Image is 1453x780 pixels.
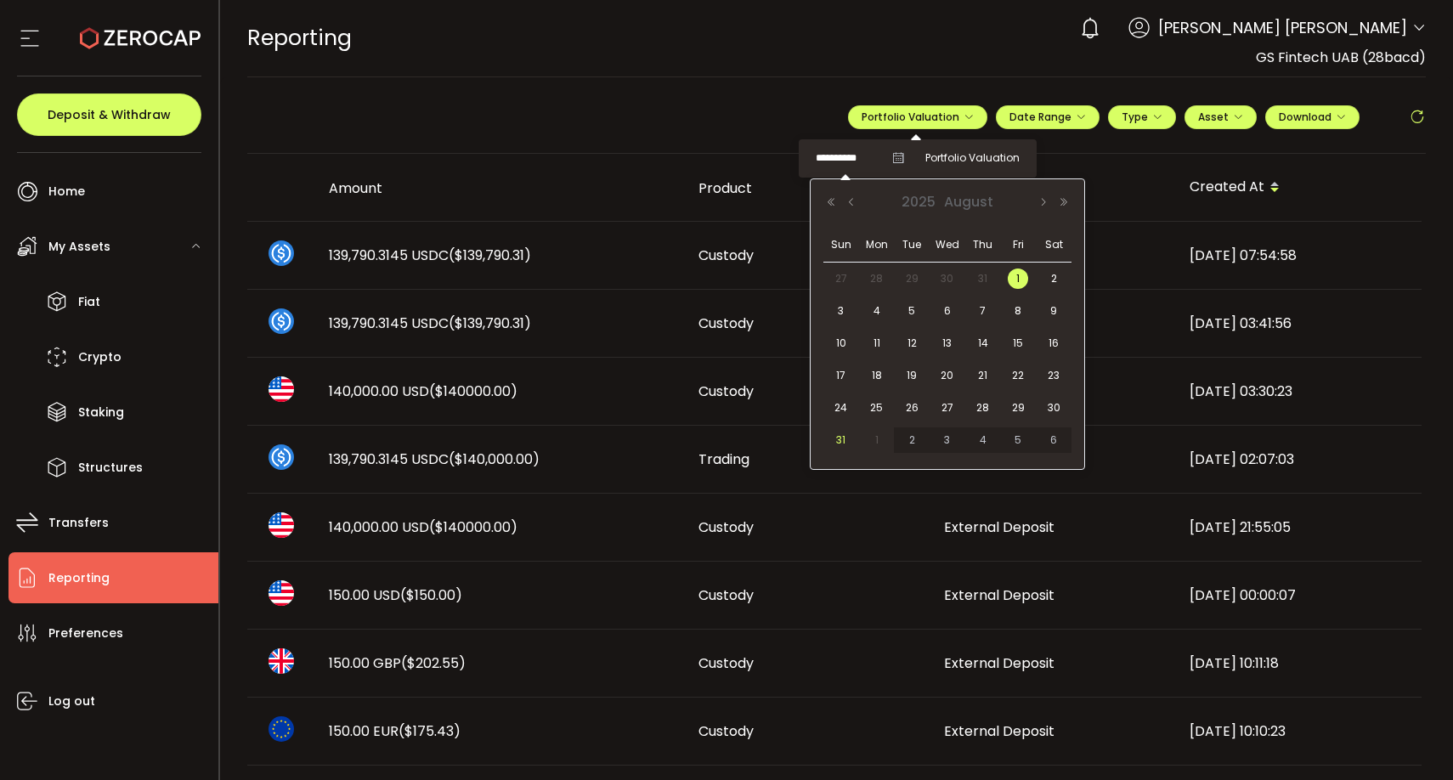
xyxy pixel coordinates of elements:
[1008,365,1028,386] span: 22
[1043,430,1064,450] span: 6
[1198,110,1229,124] span: Asset
[1043,301,1064,321] span: 9
[1009,110,1086,124] span: Date Range
[823,228,859,263] th: Sun
[1008,398,1028,418] span: 29
[867,268,887,289] span: 28
[329,653,466,673] span: 150.00 GBP
[902,398,922,418] span: 26
[269,512,294,538] img: usd_portfolio.svg
[973,430,993,450] span: 4
[78,290,100,314] span: Fiat
[1176,585,1422,605] div: [DATE] 00:00:07
[1036,228,1071,263] th: Sat
[937,268,958,289] span: 30
[315,178,685,198] div: Amount
[698,382,754,401] span: Custody
[867,365,887,386] span: 18
[867,398,887,418] span: 25
[698,449,749,469] span: Trading
[48,566,110,591] span: Reporting
[399,721,461,741] span: ($175.43)
[848,105,987,129] button: Portfolio Valuation
[1108,105,1176,129] button: Type
[1176,449,1422,469] div: [DATE] 02:07:03
[429,517,517,537] span: ($140000.00)
[1043,365,1064,386] span: 23
[78,345,122,370] span: Crypto
[48,235,110,259] span: My Assets
[902,268,922,289] span: 29
[329,382,517,401] span: 140,000.00 USD
[944,653,1054,673] span: External Deposit
[78,455,143,480] span: Structures
[930,228,965,263] th: Wed
[1043,398,1064,418] span: 30
[269,648,294,674] img: gbp_portfolio.svg
[269,580,294,606] img: usd_portfolio.svg
[48,179,85,204] span: Home
[894,228,930,263] th: Tue
[269,376,294,402] img: usd_portfolio.svg
[867,301,887,321] span: 4
[937,430,958,450] span: 3
[831,301,851,321] span: 3
[902,301,922,321] span: 5
[1184,105,1257,129] button: Asset
[1008,301,1028,321] span: 8
[1043,268,1064,289] span: 2
[1265,105,1360,129] button: Download
[1001,228,1037,263] th: Fri
[831,333,851,353] span: 10
[329,449,540,469] span: 139,790.3145 USDC
[1033,196,1054,208] button: Next Month
[1158,16,1407,39] span: [PERSON_NAME] [PERSON_NAME]
[937,365,958,386] span: 20
[1122,110,1162,124] span: Type
[902,365,922,386] span: 19
[1054,196,1074,208] button: Next Year
[685,178,930,198] div: Product
[269,444,294,470] img: usdc_portfolio.svg
[831,398,851,418] span: 24
[329,314,531,333] span: 139,790.3145 USDC
[831,430,851,450] span: 31
[859,228,895,263] th: Mon
[973,301,993,321] span: 7
[449,314,531,333] span: ($139,790.31)
[48,621,123,646] span: Preferences
[1008,333,1028,353] span: 15
[973,333,993,353] span: 14
[48,109,171,121] span: Deposit & Withdraw
[1279,110,1346,124] span: Download
[698,314,754,333] span: Custody
[973,398,993,418] span: 28
[698,653,754,673] span: Custody
[925,150,1020,166] span: Portfolio Valuation
[965,228,1001,263] th: Thu
[996,105,1100,129] button: Date Range
[269,240,294,266] img: usdc_portfolio.svg
[48,689,95,714] span: Log out
[867,430,887,450] span: 1
[897,192,940,212] span: 2025
[1176,314,1422,333] div: [DATE] 03:41:56
[944,585,1054,605] span: External Deposit
[400,585,462,605] span: ($150.00)
[1176,382,1422,401] div: [DATE] 03:30:23
[937,301,958,321] span: 6
[1251,596,1453,780] div: Chat Widget
[862,110,974,124] span: Portfolio Valuation
[944,517,1054,537] span: External Deposit
[269,716,294,742] img: eur_portfolio.svg
[48,511,109,535] span: Transfers
[831,365,851,386] span: 17
[698,721,754,741] span: Custody
[1176,246,1422,265] div: [DATE] 07:54:58
[821,196,841,208] button: Previous Year
[940,192,998,212] span: August
[269,308,294,334] img: usdc_portfolio.svg
[1008,268,1028,289] span: 1
[78,400,124,425] span: Staking
[329,246,531,265] span: 139,790.3145 USDC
